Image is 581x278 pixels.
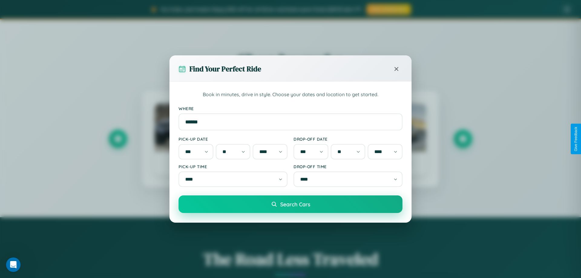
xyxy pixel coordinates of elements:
label: Where [179,106,402,111]
span: Search Cars [280,201,310,208]
label: Pick-up Date [179,136,287,142]
label: Drop-off Date [294,136,402,142]
button: Search Cars [179,195,402,213]
h3: Find Your Perfect Ride [189,64,261,74]
label: Drop-off Time [294,164,402,169]
label: Pick-up Time [179,164,287,169]
p: Book in minutes, drive in style. Choose your dates and location to get started. [179,91,402,99]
